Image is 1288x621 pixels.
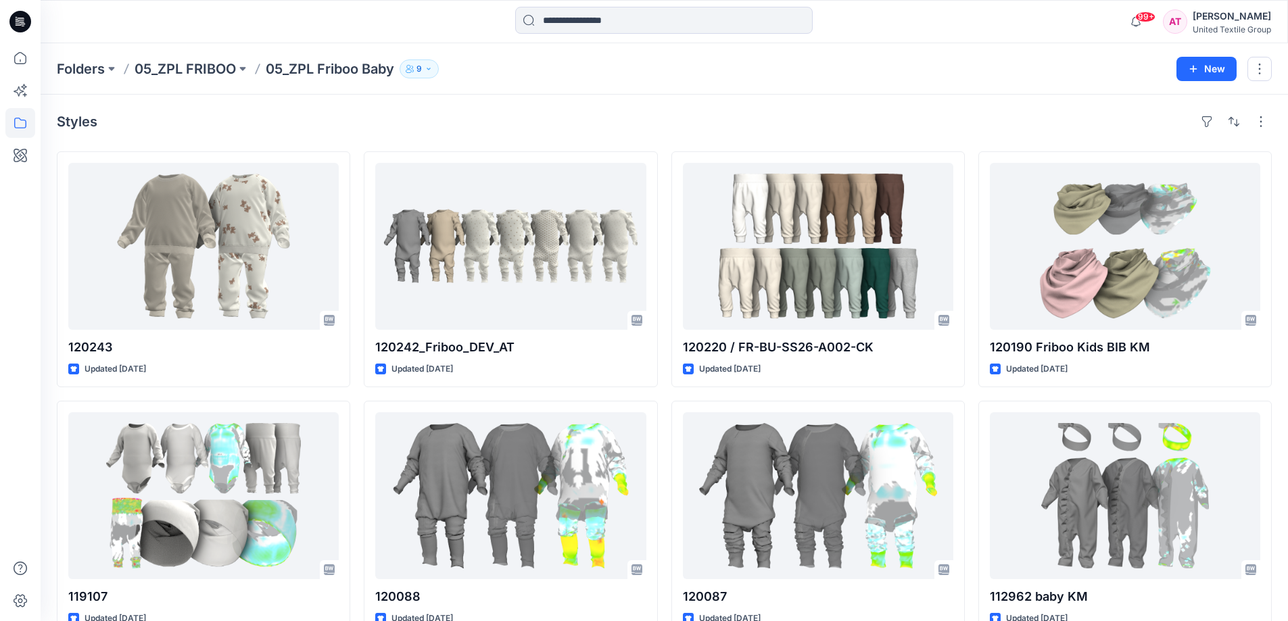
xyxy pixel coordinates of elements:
[375,163,646,330] a: 120242_Friboo_DEV_AT
[400,59,439,78] button: 9
[57,114,97,130] h4: Styles
[990,412,1260,579] a: 112962 baby KM
[990,587,1260,606] p: 112962 baby KM
[1135,11,1155,22] span: 99+
[266,59,394,78] p: 05_ZPL Friboo Baby
[1176,57,1237,81] button: New
[990,338,1260,357] p: 120190 Friboo Kids BIB KM
[68,338,339,357] p: 120243
[375,338,646,357] p: 120242_Friboo_DEV_AT
[990,163,1260,330] a: 120190 Friboo Kids BIB KM
[85,362,146,376] p: Updated [DATE]
[375,412,646,579] a: 120088
[683,587,953,606] p: 120087
[391,362,453,376] p: Updated [DATE]
[68,163,339,330] a: 120243
[1193,8,1271,24] div: [PERSON_NAME]
[68,587,339,606] p: 119107
[699,362,761,376] p: Updated [DATE]
[683,338,953,357] p: 120220 / FR-BU-SS26-A002-CK
[57,59,105,78] a: Folders
[375,587,646,606] p: 120088
[416,61,422,76] p: 9
[683,412,953,579] a: 120087
[135,59,236,78] a: 05_ZPL FRIBOO
[1006,362,1068,376] p: Updated [DATE]
[68,412,339,579] a: 119107
[683,163,953,330] a: 120220 / FR-BU-SS26-A002-CK
[1163,9,1187,34] div: AT
[1193,24,1271,34] div: United Textile Group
